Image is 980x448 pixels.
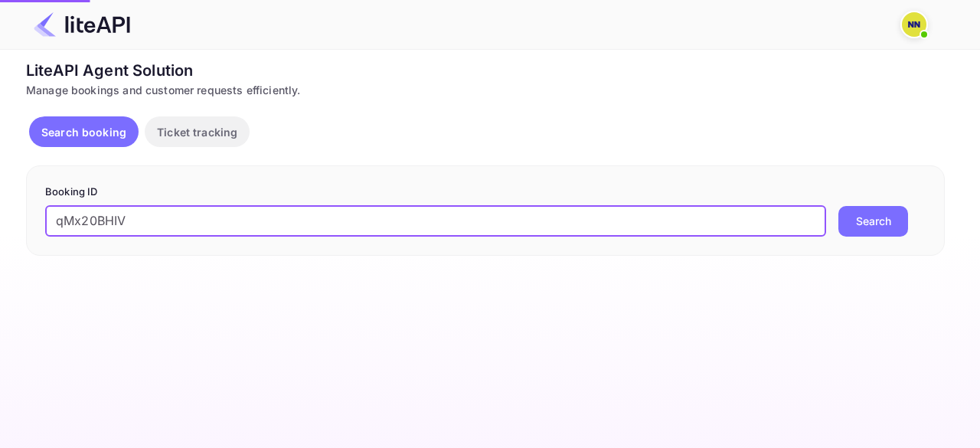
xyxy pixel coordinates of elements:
[41,124,126,140] p: Search booking
[26,82,945,98] div: Manage bookings and customer requests efficiently.
[157,124,237,140] p: Ticket tracking
[45,185,926,200] p: Booking ID
[34,12,130,37] img: LiteAPI Logo
[902,12,926,37] img: N/A N/A
[26,59,945,82] div: LiteAPI Agent Solution
[45,206,826,237] input: Enter Booking ID (e.g., 63782194)
[838,206,908,237] button: Search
